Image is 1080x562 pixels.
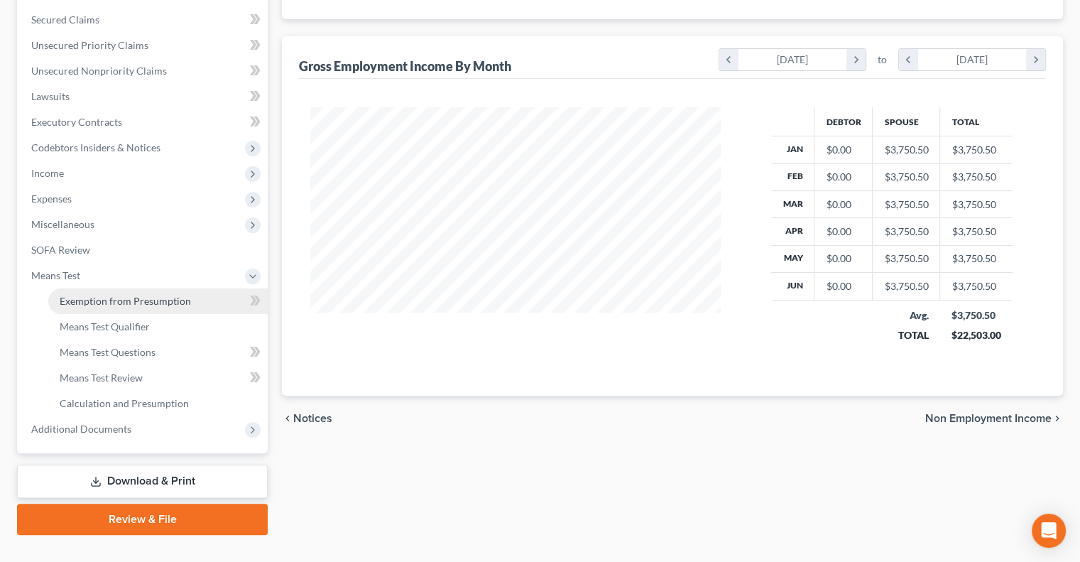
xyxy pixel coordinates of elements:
[771,218,814,245] th: Apr
[1032,514,1066,548] div: Open Intercom Messenger
[20,7,268,33] a: Secured Claims
[846,49,866,70] i: chevron_right
[951,308,1001,323] div: $3,750.50
[884,143,928,157] div: $3,750.50
[940,107,1013,136] th: Total
[31,13,99,26] span: Secured Claims
[826,279,861,293] div: $0.00
[20,84,268,109] a: Lawsuits
[60,372,143,384] span: Means Test Review
[48,340,268,365] a: Means Test Questions
[31,218,94,230] span: Miscellaneous
[20,109,268,135] a: Executory Contracts
[282,413,332,424] button: chevron_left Notices
[940,190,1013,217] td: $3,750.50
[719,49,738,70] i: chevron_left
[20,237,268,263] a: SOFA Review
[884,328,929,342] div: TOTAL
[20,58,268,84] a: Unsecured Nonpriority Claims
[31,141,160,153] span: Codebtors Insiders & Notices
[925,413,1063,424] button: Non Employment Income chevron_right
[925,413,1052,424] span: Non Employment Income
[17,465,268,498] a: Download & Print
[940,218,1013,245] td: $3,750.50
[918,49,1027,70] div: [DATE]
[293,413,332,424] span: Notices
[771,163,814,190] th: Feb
[60,397,189,409] span: Calculation and Presumption
[771,190,814,217] th: Mar
[814,107,873,136] th: Debtor
[48,391,268,416] a: Calculation and Presumption
[282,413,293,424] i: chevron_left
[31,90,70,102] span: Lawsuits
[31,269,80,281] span: Means Test
[31,167,64,179] span: Income
[884,308,929,323] div: Avg.
[899,49,918,70] i: chevron_left
[884,170,928,184] div: $3,750.50
[60,320,150,333] span: Means Test Qualifier
[738,49,847,70] div: [DATE]
[771,273,814,300] th: Jun
[1052,413,1063,424] i: chevron_right
[31,193,72,205] span: Expenses
[940,136,1013,163] td: $3,750.50
[940,273,1013,300] td: $3,750.50
[826,143,861,157] div: $0.00
[771,136,814,163] th: Jan
[299,58,511,75] div: Gross Employment Income By Month
[31,423,131,435] span: Additional Documents
[940,245,1013,272] td: $3,750.50
[878,53,887,67] span: to
[940,163,1013,190] td: $3,750.50
[31,39,148,51] span: Unsecured Priority Claims
[826,170,861,184] div: $0.00
[826,252,861,266] div: $0.00
[31,244,90,256] span: SOFA Review
[60,346,156,358] span: Means Test Questions
[31,65,167,77] span: Unsecured Nonpriority Claims
[951,328,1001,342] div: $22,503.00
[884,225,928,239] div: $3,750.50
[826,225,861,239] div: $0.00
[1026,49,1045,70] i: chevron_right
[60,295,191,307] span: Exemption from Presumption
[884,279,928,293] div: $3,750.50
[873,107,940,136] th: Spouse
[884,198,928,212] div: $3,750.50
[48,314,268,340] a: Means Test Qualifier
[826,198,861,212] div: $0.00
[48,365,268,391] a: Means Test Review
[884,252,928,266] div: $3,750.50
[20,33,268,58] a: Unsecured Priority Claims
[31,116,122,128] span: Executory Contracts
[771,245,814,272] th: May
[17,504,268,535] a: Review & File
[48,288,268,314] a: Exemption from Presumption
